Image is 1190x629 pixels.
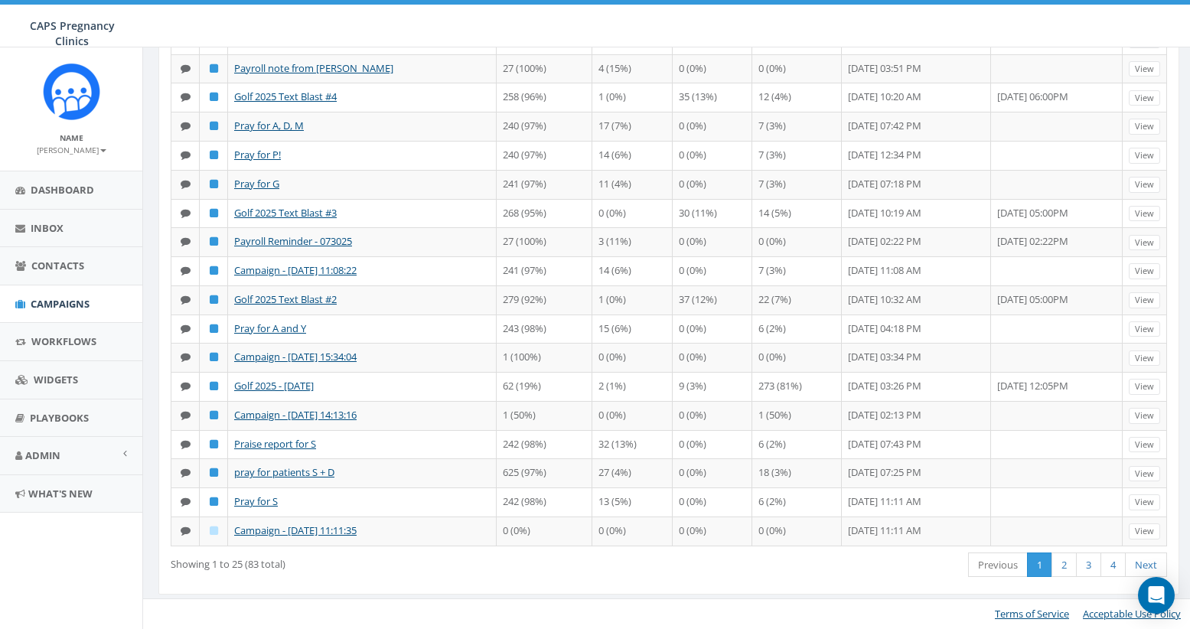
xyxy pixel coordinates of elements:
td: 0 (0%) [673,343,753,372]
a: Payroll Reminder - 073025 [234,234,352,248]
a: View [1129,148,1160,164]
a: Previous [968,552,1028,578]
td: 240 (97%) [497,112,592,141]
td: [DATE] 06:00PM [991,83,1123,112]
td: 0 (0%) [592,343,673,372]
td: 0 (0%) [592,517,673,546]
td: 14 (6%) [592,141,673,170]
i: Text SMS [181,352,191,362]
td: 0 (0%) [673,112,753,141]
td: 14 (6%) [592,256,673,285]
td: [DATE] 07:43 PM [842,430,991,459]
td: 32 (13%) [592,430,673,459]
td: 240 (97%) [497,141,592,170]
td: 30 (11%) [673,199,753,228]
td: 0 (0%) [673,256,753,285]
td: 17 (7%) [592,112,673,141]
td: [DATE] 10:32 AM [842,285,991,314]
a: Pray for P! [234,148,281,161]
td: [DATE] 10:19 AM [842,199,991,228]
td: 258 (96%) [497,83,592,112]
a: Pray for S [234,494,278,508]
a: 3 [1076,552,1101,578]
td: 0 (0%) [752,227,842,256]
a: pray for patients S + D [234,465,334,479]
a: View [1129,350,1160,367]
td: [DATE] 03:34 PM [842,343,991,372]
i: Published [210,179,218,189]
i: Text SMS [181,295,191,305]
a: Campaign - [DATE] 15:34:04 [234,350,357,363]
a: Campaign - [DATE] 11:08:22 [234,263,357,277]
td: 242 (98%) [497,430,592,459]
td: 0 (0%) [673,487,753,517]
td: [DATE] 05:00PM [991,285,1123,314]
img: Rally_Corp_Icon_1.png [43,63,100,120]
td: 6 (2%) [752,487,842,517]
td: 0 (0%) [673,170,753,199]
a: Praise report for S [234,437,316,451]
i: Draft [210,526,218,536]
a: Golf 2025 Text Blast #4 [234,90,337,103]
a: View [1129,263,1160,279]
i: Published [210,497,218,507]
td: 1 (50%) [752,401,842,430]
td: 241 (97%) [497,256,592,285]
td: 0 (0%) [497,517,592,546]
a: Campaign - [DATE] 11:11:35 [234,523,357,537]
td: 15 (6%) [592,314,673,344]
td: 0 (0%) [673,401,753,430]
span: Playbooks [30,411,89,425]
td: [DATE] 10:20 AM [842,83,991,112]
a: Next [1125,552,1167,578]
i: Text SMS [181,64,191,73]
td: 27 (4%) [592,458,673,487]
td: 2 (1%) [592,372,673,401]
a: View [1129,235,1160,251]
a: Golf 2025 Text Blast #2 [234,292,337,306]
a: View [1129,523,1160,539]
td: [DATE] 11:11 AM [842,487,991,517]
td: 7 (3%) [752,112,842,141]
a: Pray for A and Y [234,321,306,335]
td: 0 (0%) [592,199,673,228]
i: Text SMS [181,410,191,420]
a: View [1129,177,1160,193]
td: 7 (3%) [752,256,842,285]
i: Published [210,266,218,275]
td: 0 (0%) [673,314,753,344]
td: 0 (0%) [752,517,842,546]
a: Acceptable Use Policy [1083,607,1181,621]
span: What's New [28,487,93,500]
td: 241 (97%) [497,170,592,199]
a: View [1129,119,1160,135]
span: Dashboard [31,183,94,197]
a: 1 [1027,552,1052,578]
td: 9 (3%) [673,372,753,401]
td: 13 (5%) [592,487,673,517]
td: 625 (97%) [497,458,592,487]
span: Contacts [31,259,84,272]
td: 1 (0%) [592,285,673,314]
td: [DATE] 02:22 PM [842,227,991,256]
i: Published [210,121,218,131]
i: Text SMS [181,150,191,160]
td: 0 (0%) [673,430,753,459]
td: 11 (4%) [592,170,673,199]
i: Published [210,410,218,420]
span: Workflows [31,334,96,348]
td: 12 (4%) [752,83,842,112]
td: 268 (95%) [497,199,592,228]
td: [DATE] 11:11 AM [842,517,991,546]
span: Campaigns [31,297,90,311]
i: Text SMS [181,468,191,477]
span: Inbox [31,221,64,235]
i: Published [210,352,218,362]
span: Widgets [34,373,78,386]
i: Text SMS [181,236,191,246]
td: 7 (3%) [752,170,842,199]
td: 243 (98%) [497,314,592,344]
td: 1 (100%) [497,343,592,372]
div: Showing 1 to 25 (83 total) [171,551,572,572]
td: [DATE] 02:13 PM [842,401,991,430]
